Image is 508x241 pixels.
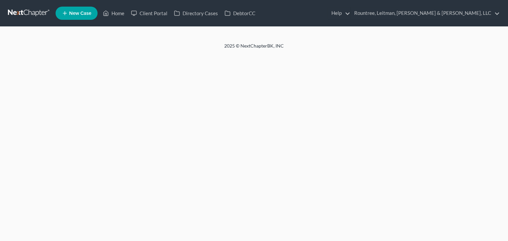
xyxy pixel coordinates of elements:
a: DebtorCC [221,7,259,19]
a: Client Portal [128,7,171,19]
new-legal-case-button: New Case [56,7,98,20]
a: Rountree, Leitman, [PERSON_NAME] & [PERSON_NAME], LLC [351,7,500,19]
div: 2025 © NextChapterBK, INC [65,43,443,54]
a: Directory Cases [171,7,221,19]
a: Help [328,7,350,19]
a: Home [100,7,128,19]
